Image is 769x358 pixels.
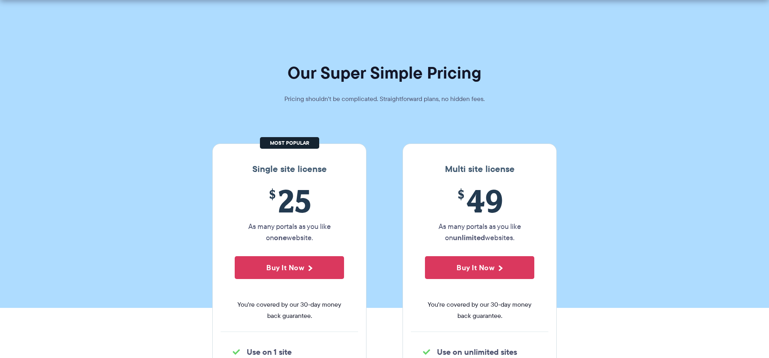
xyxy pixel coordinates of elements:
p: Pricing shouldn't be complicated. Straightforward plans, no hidden fees. [264,93,505,105]
p: As many portals as you like on website. [235,221,344,243]
h3: Single site license [221,164,358,174]
strong: one [274,232,287,243]
span: 49 [425,182,534,219]
button: Buy It Now [425,256,534,279]
button: Buy It Now [235,256,344,279]
span: You're covered by our 30-day money back guarantee. [425,299,534,322]
p: As many portals as you like on websites. [425,221,534,243]
h3: Multi site license [411,164,548,174]
strong: Use on unlimited sites [437,346,517,358]
strong: unlimited [453,232,485,243]
span: 25 [235,182,344,219]
span: You're covered by our 30-day money back guarantee. [235,299,344,322]
strong: Use on 1 site [247,346,292,358]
